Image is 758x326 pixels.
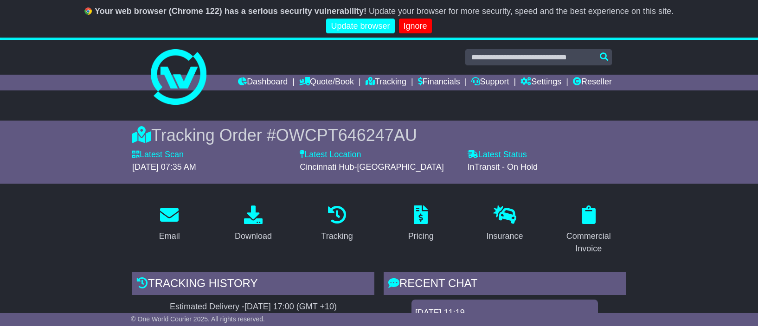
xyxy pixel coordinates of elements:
a: Pricing [402,202,440,246]
div: RECENT CHAT [384,272,626,297]
a: Tracking [315,202,359,246]
label: Latest Scan [132,150,184,160]
span: OWCPT646247AU [276,126,417,145]
label: Latest Location [300,150,361,160]
a: Update browser [326,19,394,34]
span: Cincinnati Hub-[GEOGRAPHIC_DATA] [300,162,443,172]
div: Insurance [486,230,523,243]
div: Tracking [321,230,353,243]
span: [DATE] 07:35 AM [132,162,196,172]
span: © One World Courier 2025. All rights reserved. [131,315,265,323]
a: Ignore [399,19,432,34]
a: Dashboard [238,75,288,90]
div: Commercial Invoice [557,230,620,255]
a: Email [153,202,186,246]
span: InTransit - On Hold [468,162,538,172]
a: Commercial Invoice [551,202,626,258]
div: [DATE] 11:19 [415,308,594,318]
div: Tracking Order # [132,125,626,145]
a: Insurance [480,202,529,246]
div: Tracking history [132,272,374,297]
a: Tracking [366,75,406,90]
a: Support [471,75,509,90]
div: [DATE] 17:00 (GMT +10) [244,302,337,312]
div: Estimated Delivery - [132,302,374,312]
div: Pricing [408,230,434,243]
a: Financials [418,75,460,90]
label: Latest Status [468,150,527,160]
a: Settings [520,75,561,90]
div: Download [235,230,272,243]
b: Your web browser (Chrome 122) has a serious security vulnerability! [95,6,366,16]
div: Email [159,230,180,243]
a: Reseller [573,75,612,90]
span: Update your browser for more security, speed and the best experience on this site. [369,6,674,16]
a: Quote/Book [299,75,354,90]
a: Download [229,202,278,246]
